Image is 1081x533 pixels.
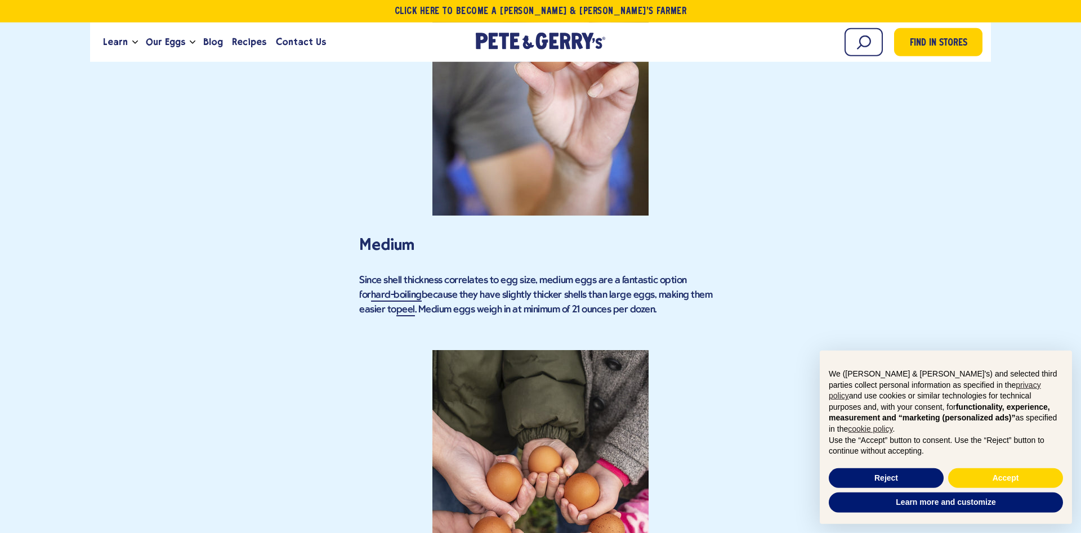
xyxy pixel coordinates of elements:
[829,492,1063,513] button: Learn more and customize
[190,41,195,44] button: Open the dropdown menu for Our Eggs
[829,468,944,489] button: Reject
[271,27,330,57] a: Contact Us
[910,36,967,51] span: Find in Stores
[203,35,223,49] span: Blog
[845,28,883,56] input: Search
[146,35,185,49] span: Our Eggs
[396,304,415,316] a: peel
[371,290,422,302] a: hard-boiling
[829,369,1063,435] p: We ([PERSON_NAME] & [PERSON_NAME]'s) and selected third parties collect personal information as s...
[948,468,1063,489] button: Accept
[232,35,266,49] span: Recipes
[199,27,227,57] a: Blog
[359,274,722,333] div: Since shell thickness correlates to egg size, medium eggs are a fantastic option for because they...
[141,27,190,57] a: Our Eggs
[829,435,1063,457] p: Use the “Accept” button to consent. Use the “Reject” button to continue without accepting.
[894,28,982,56] a: Find in Stores
[276,35,326,49] span: Contact Us
[227,27,271,57] a: Recipes
[811,342,1081,533] div: Notice
[848,424,892,433] a: cookie policy
[132,41,138,44] button: Open the dropdown menu for Learn
[103,35,128,49] span: Learn
[359,232,722,257] h3: Medium
[99,27,132,57] a: Learn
